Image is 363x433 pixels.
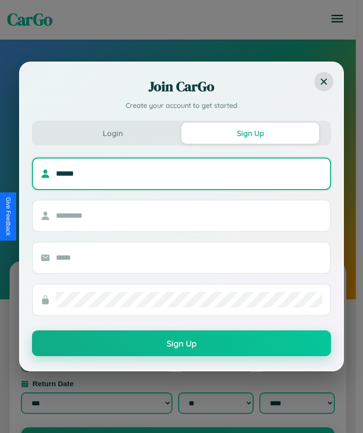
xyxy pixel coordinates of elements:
button: Sign Up [32,330,331,356]
button: Sign Up [181,123,319,144]
h2: Join CarGo [32,77,331,96]
p: Create your account to get started [32,101,331,111]
div: Give Feedback [5,197,11,236]
button: Login [44,123,181,144]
